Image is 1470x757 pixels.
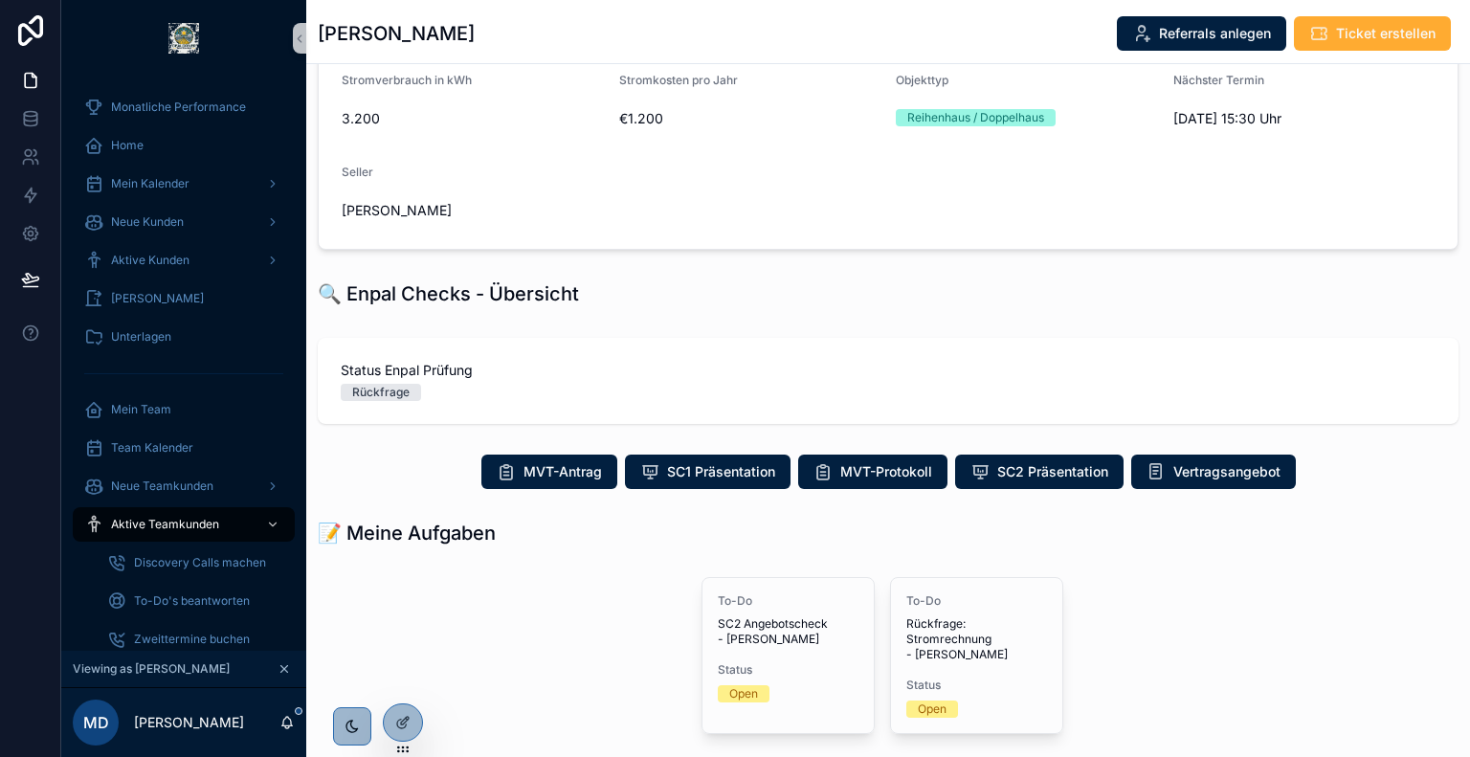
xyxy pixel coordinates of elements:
[341,361,1436,380] span: Status Enpal Prüfung
[73,507,295,542] a: Aktive Teamkunden
[111,479,213,494] span: Neue Teamkunden
[729,685,758,702] div: Open
[896,73,948,87] span: Objekttyp
[702,577,875,734] a: To-DoSC2 Angebotscheck - [PERSON_NAME]StatusOpen
[73,392,295,427] a: Mein Team
[73,128,295,163] a: Home
[718,662,858,678] span: Status
[73,167,295,201] a: Mein Kalender
[73,431,295,465] a: Team Kalender
[111,253,189,268] span: Aktive Kunden
[96,622,295,657] a: Zweittermine buchen
[619,109,881,128] span: €1.200
[523,462,602,481] span: MVT-Antrag
[73,661,230,677] span: Viewing as [PERSON_NAME]
[342,73,472,87] span: Stromverbrauch in kWh
[342,165,373,179] span: Seller
[1173,109,1436,128] span: [DATE] 15:30 Uhr
[111,329,171,345] span: Unterlagen
[73,320,295,354] a: Unterlagen
[318,20,475,47] h1: [PERSON_NAME]
[619,73,738,87] span: Stromkosten pro Jahr
[1159,24,1271,43] span: Referrals anlegen
[718,593,858,609] span: To-Do
[342,109,604,128] span: 3.200
[83,711,109,734] span: MD
[1336,24,1436,43] span: Ticket erstellen
[61,77,306,651] div: scrollable content
[111,176,189,191] span: Mein Kalender
[481,455,617,489] button: MVT-Antrag
[73,205,295,239] a: Neue Kunden
[718,616,858,647] span: SC2 Angebotscheck - [PERSON_NAME]
[111,402,171,417] span: Mein Team
[997,462,1108,481] span: SC2 Präsentation
[111,291,204,306] span: [PERSON_NAME]
[1117,16,1286,51] button: Referrals anlegen
[318,520,496,546] h1: 📝 Meine Aufgaben
[134,632,250,647] span: Zweittermine buchen
[111,440,193,456] span: Team Kalender
[1131,455,1296,489] button: Vertragsangebot
[352,384,410,401] div: Rückfrage
[906,678,1047,693] span: Status
[111,138,144,153] span: Home
[906,593,1047,609] span: To-Do
[342,201,604,220] span: [PERSON_NAME]
[111,517,219,532] span: Aktive Teamkunden
[798,455,947,489] button: MVT-Protokoll
[73,90,295,124] a: Monatliche Performance
[906,616,1047,662] span: Rückfrage: Stromrechnung - [PERSON_NAME]
[667,462,775,481] span: SC1 Präsentation
[1173,73,1264,87] span: Nächster Termin
[918,701,947,718] div: Open
[134,593,250,609] span: To-Do's beantworten
[1173,462,1281,481] span: Vertragsangebot
[168,23,199,54] img: App logo
[73,281,295,316] a: [PERSON_NAME]
[134,555,266,570] span: Discovery Calls machen
[625,455,791,489] button: SC1 Präsentation
[96,584,295,618] a: To-Do's beantworten
[955,455,1124,489] button: SC2 Präsentation
[907,109,1044,126] div: Reihenhaus / Doppelhaus
[111,100,246,115] span: Monatliche Performance
[73,469,295,503] a: Neue Teamkunden
[890,577,1063,734] a: To-DoRückfrage: Stromrechnung - [PERSON_NAME]StatusOpen
[73,243,295,278] a: Aktive Kunden
[111,214,184,230] span: Neue Kunden
[840,462,932,481] span: MVT-Protokoll
[1294,16,1451,51] button: Ticket erstellen
[134,713,244,732] p: [PERSON_NAME]
[318,280,579,307] h1: 🔍 Enpal Checks - Übersicht
[96,545,295,580] a: Discovery Calls machen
